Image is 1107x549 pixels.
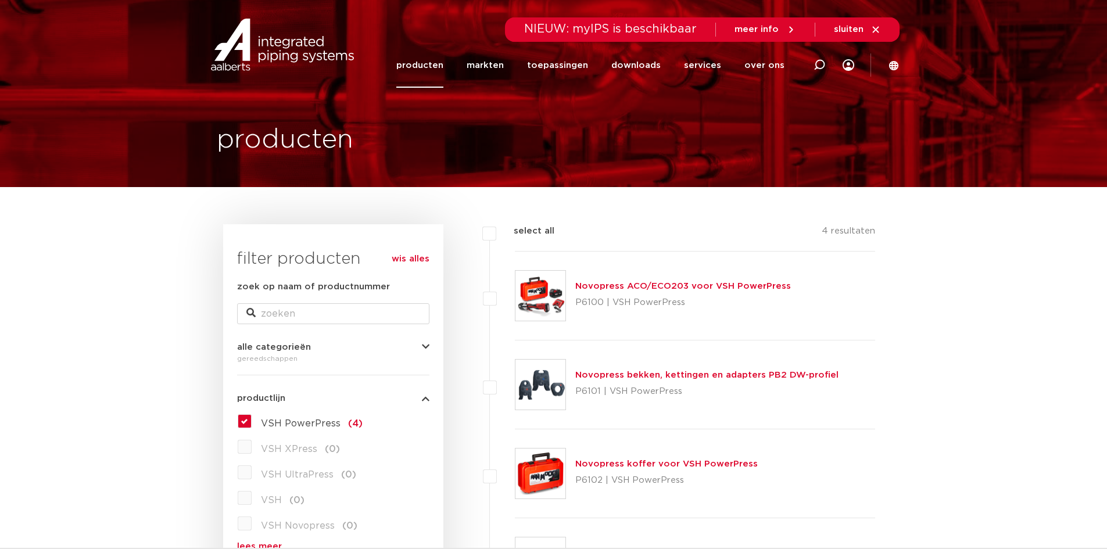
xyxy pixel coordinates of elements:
nav: Menu [396,43,784,88]
a: over ons [744,43,784,88]
a: wis alles [392,252,429,266]
button: alle categorieën [237,343,429,351]
a: Novopress bekken, kettingen en adapters PB2 DW-profiel [575,371,839,379]
span: (0) [289,496,304,505]
a: Novopress koffer voor VSH PowerPress [575,460,758,468]
label: zoek op naam of productnummer [237,280,390,294]
div: gereedschappen [237,351,429,365]
img: Thumbnail for Novopress bekken, kettingen en adapters PB2 DW-profiel [515,360,565,410]
a: markten [467,43,504,88]
a: Novopress ACO/ECO203 voor VSH PowerPress [575,282,791,290]
a: sluiten [834,24,881,35]
span: (0) [342,521,357,530]
a: downloads [611,43,661,88]
span: VSH UltraPress [261,470,334,479]
span: productlijn [237,394,285,403]
span: VSH PowerPress [261,419,341,428]
span: VSH Novopress [261,521,335,530]
span: sluiten [834,25,864,34]
a: meer info [735,24,796,35]
span: VSH XPress [261,444,317,454]
button: productlijn [237,394,429,403]
span: (4) [348,419,363,428]
p: 4 resultaten [822,224,875,242]
p: P6101 | VSH PowerPress [575,382,839,401]
span: (0) [325,444,340,454]
span: NIEUW: myIPS is beschikbaar [524,23,697,35]
label: select all [496,224,554,238]
img: Thumbnail for Novopress ACO/ECO203 voor VSH PowerPress [515,271,565,321]
h3: filter producten [237,247,429,271]
span: VSH [261,496,282,505]
img: Thumbnail for Novopress koffer voor VSH PowerPress [515,448,565,498]
p: P6102 | VSH PowerPress [575,471,758,490]
a: toepassingen [527,43,588,88]
input: zoeken [237,303,429,324]
h1: producten [217,121,353,159]
span: alle categorieën [237,343,311,351]
a: producten [396,43,443,88]
a: services [684,43,721,88]
span: (0) [341,470,356,479]
span: meer info [735,25,779,34]
p: P6100 | VSH PowerPress [575,293,791,312]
